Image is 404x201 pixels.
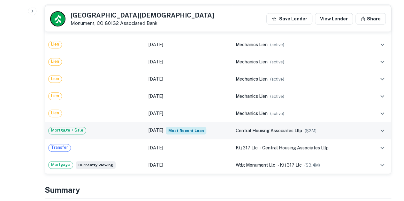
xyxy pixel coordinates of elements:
[280,162,302,168] span: ktj 317 llc
[377,108,388,119] button: expand row
[49,93,62,99] span: Lien
[49,75,62,82] span: Lien
[372,150,404,181] iframe: Chat Widget
[145,88,232,105] td: [DATE]
[145,53,232,70] td: [DATE]
[270,77,284,82] span: ( active )
[266,13,312,25] button: Save Lender
[76,161,116,169] span: Currently viewing
[236,111,268,116] span: mechanics lien
[377,39,388,50] button: expand row
[49,144,71,151] span: Transfer
[166,127,206,134] span: Most Recent Loan
[236,59,268,64] span: mechanics lien
[262,145,329,150] span: central housing associates lllp
[49,41,62,47] span: Lien
[45,184,391,196] h4: Summary
[49,58,62,65] span: Lien
[49,162,73,168] span: Mortgage
[145,36,232,53] td: [DATE]
[145,156,232,174] td: [DATE]
[71,12,214,18] h5: [GEOGRAPHIC_DATA][DEMOGRAPHIC_DATA]
[232,5,368,19] th: Summary
[236,128,302,133] span: central houisng associates lllp
[315,13,353,25] a: View Lender
[145,70,232,88] td: [DATE]
[236,76,268,82] span: mechanics lien
[305,128,316,133] span: ($ 3M )
[71,20,214,26] p: Monument, CO 80132
[304,163,320,168] span: ($ 3.4M )
[270,94,284,99] span: ( active )
[270,60,284,64] span: ( active )
[236,42,268,47] span: mechanics lien
[236,94,268,99] span: mechanics lien
[236,145,258,150] span: ktj 317 llc
[145,105,232,122] td: [DATE]
[270,42,284,47] span: ( active )
[236,162,275,168] span: wdg monument llc
[377,125,388,136] button: expand row
[236,162,364,169] div: →
[145,139,232,156] td: [DATE]
[377,91,388,102] button: expand row
[49,110,62,116] span: Lien
[45,5,145,19] th: Type
[355,13,386,25] button: Share
[145,122,232,139] td: [DATE]
[377,56,388,67] button: expand row
[145,5,232,19] th: Record Date
[270,111,284,116] span: ( active )
[377,74,388,84] button: expand row
[120,20,157,26] a: Associated Bank
[49,127,86,133] span: Mortgage + Sale
[377,142,388,153] button: expand row
[236,144,364,151] div: →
